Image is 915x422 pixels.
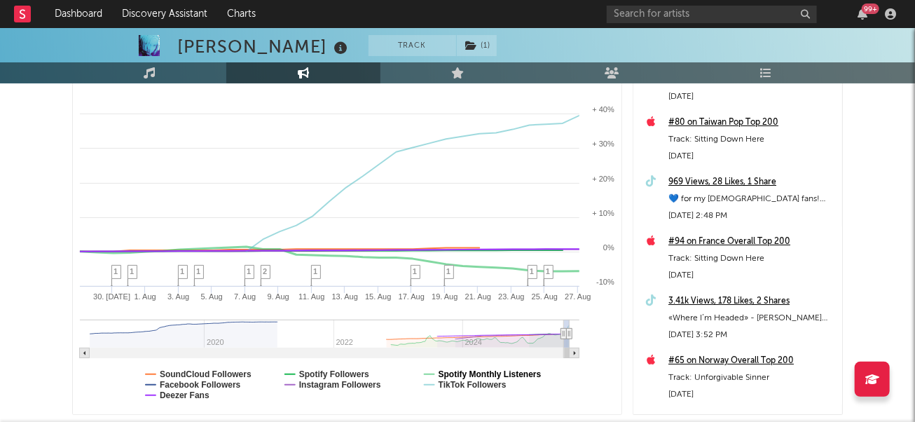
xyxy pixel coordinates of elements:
a: #80 on Taiwan Pop Top 200 [668,114,835,131]
span: 1 [247,267,251,275]
span: 1 [446,267,450,275]
text: + 30% [593,139,615,148]
text: + 20% [593,175,615,183]
div: 💙 for my [DEMOGRAPHIC_DATA] fans! #2000smusic #lenemarlin #[GEOGRAPHIC_DATA] #2000s [668,191,835,207]
text: + 40% [593,105,615,114]
text: Spotify Followers [299,369,369,379]
div: Track: Unforgivable Sinner [668,369,835,386]
text: Instagram Followers [299,380,381,390]
div: 99 + [862,4,879,14]
text: 15. Aug [365,292,391,301]
text: 3. Aug [167,292,189,301]
text: 19. Aug [432,292,457,301]
text: 0% [603,243,614,252]
text: Facebook Followers [160,380,241,390]
span: 1 [113,267,118,275]
span: 1 [313,267,317,275]
text: 5. Aug [201,292,223,301]
div: [DATE] [668,267,835,284]
span: 1 [546,267,550,275]
span: 1 [196,267,200,275]
div: [DATE] 2:48 PM [668,207,835,224]
text: 11. Aug [298,292,324,301]
span: 2 [263,267,267,275]
a: #65 on Norway Overall Top 200 [668,353,835,369]
span: ( 1 ) [456,35,497,56]
div: [DATE] [668,386,835,403]
text: 13. Aug [332,292,358,301]
text: 27. Aug [565,292,591,301]
button: 99+ [858,8,867,20]
div: [PERSON_NAME] [177,35,351,58]
div: «Where I’m Headed» - [PERSON_NAME]💙 #2000smusic #lenemarlin #nostalgia #2000s #[GEOGRAPHIC_DATA] ... [668,310,835,327]
div: [DATE] 3:52 PM [668,327,835,343]
button: Track [369,35,456,56]
text: + 10% [593,209,615,217]
span: 1 [413,267,417,275]
text: Deezer Fans [160,390,209,400]
text: 1. Aug [134,292,156,301]
div: [DATE] [668,148,835,165]
text: Spotify Monthly Listeners [439,369,542,379]
text: 21. Aug [465,292,491,301]
span: 1 [130,267,134,275]
text: -10% [596,278,614,286]
text: TikTok Followers [439,380,507,390]
input: Search for artists [607,6,817,23]
text: SoundCloud Followers [160,369,252,379]
div: Track: Sitting Down Here [668,250,835,267]
span: 1 [530,267,534,275]
button: (1) [457,35,497,56]
a: 3.41k Views, 178 Likes, 2 Shares [668,293,835,310]
div: [DATE] [668,88,835,105]
a: #94 on France Overall Top 200 [668,233,835,250]
text: 25. Aug [532,292,558,301]
span: 1 [180,267,184,275]
text: 17. Aug [399,292,425,301]
text: 30. [DATE] [93,292,130,301]
text: 9. Aug [268,292,289,301]
text: 23. Aug [498,292,524,301]
a: 969 Views, 28 Likes, 1 Share [668,174,835,191]
div: Track: Sitting Down Here [668,131,835,148]
text: 7. Aug [234,292,256,301]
